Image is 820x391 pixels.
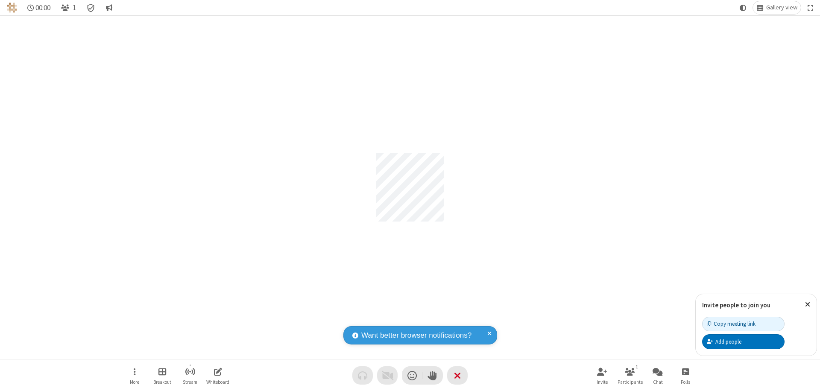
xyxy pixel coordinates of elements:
[122,363,147,388] button: Open menu
[153,379,171,385] span: Breakout
[799,294,817,315] button: Close popover
[702,334,785,349] button: Add people
[402,366,422,385] button: Send a reaction
[7,3,17,13] img: QA Selenium DO NOT DELETE OR CHANGE
[736,1,750,14] button: Using system theme
[673,363,698,388] button: Open poll
[618,379,643,385] span: Participants
[73,4,76,12] span: 1
[804,1,817,14] button: Fullscreen
[35,4,50,12] span: 00:00
[707,320,756,328] div: Copy meeting link
[702,301,770,309] label: Invite people to join you
[617,363,643,388] button: Open participant list
[766,4,797,11] span: Gallery view
[645,363,671,388] button: Open chat
[589,363,615,388] button: Invite participants (⌘+Shift+I)
[597,379,608,385] span: Invite
[57,1,79,14] button: Open participant list
[653,379,663,385] span: Chat
[130,379,139,385] span: More
[361,330,471,341] span: Want better browser notifications?
[24,1,54,14] div: Timer
[447,366,468,385] button: End or leave meeting
[102,1,116,14] button: Conversation
[149,363,175,388] button: Manage Breakout Rooms
[205,363,231,388] button: Open shared whiteboard
[702,317,785,331] button: Copy meeting link
[633,363,641,371] div: 1
[177,363,203,388] button: Start streaming
[681,379,690,385] span: Polls
[183,379,197,385] span: Stream
[753,1,801,14] button: Change layout
[422,366,443,385] button: Raise hand
[206,379,229,385] span: Whiteboard
[83,1,99,14] div: Meeting details Encryption enabled
[352,366,373,385] button: Audio problem - check your Internet connection or call by phone
[377,366,398,385] button: Video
